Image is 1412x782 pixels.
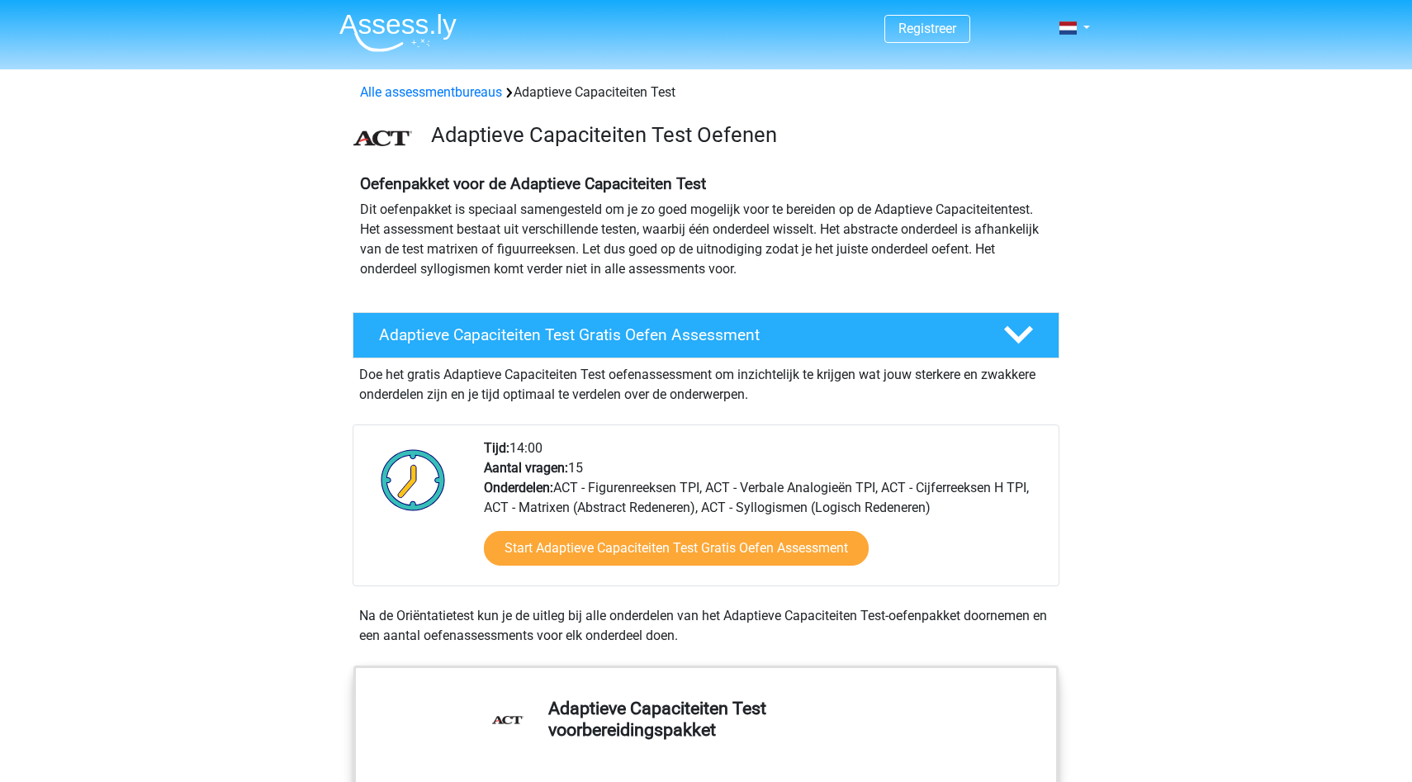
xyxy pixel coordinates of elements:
[484,531,869,566] a: Start Adaptieve Capaciteiten Test Gratis Oefen Assessment
[484,460,568,476] b: Aantal vragen:
[353,130,412,146] img: ACT
[471,438,1058,585] div: 14:00 15 ACT - Figurenreeksen TPI, ACT - Verbale Analogieën TPI, ACT - Cijferreeksen H TPI, ACT -...
[353,358,1059,405] div: Doe het gratis Adaptieve Capaciteiten Test oefenassessment om inzichtelijk te krijgen wat jouw st...
[360,200,1052,279] p: Dit oefenpakket is speciaal samengesteld om je zo goed mogelijk voor te bereiden op de Adaptieve ...
[484,480,553,495] b: Onderdelen:
[379,325,977,344] h4: Adaptieve Capaciteiten Test Gratis Oefen Assessment
[898,21,956,36] a: Registreer
[431,122,1046,148] h3: Adaptieve Capaciteiten Test Oefenen
[353,83,1059,102] div: Adaptieve Capaciteiten Test
[360,84,502,100] a: Alle assessmentbureaus
[346,312,1066,358] a: Adaptieve Capaciteiten Test Gratis Oefen Assessment
[353,606,1059,646] div: Na de Oriëntatietest kun je de uitleg bij alle onderdelen van het Adaptieve Capaciteiten Test-oef...
[339,13,457,52] img: Assessly
[484,440,509,456] b: Tijd:
[372,438,455,521] img: Klok
[360,174,706,193] b: Oefenpakket voor de Adaptieve Capaciteiten Test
